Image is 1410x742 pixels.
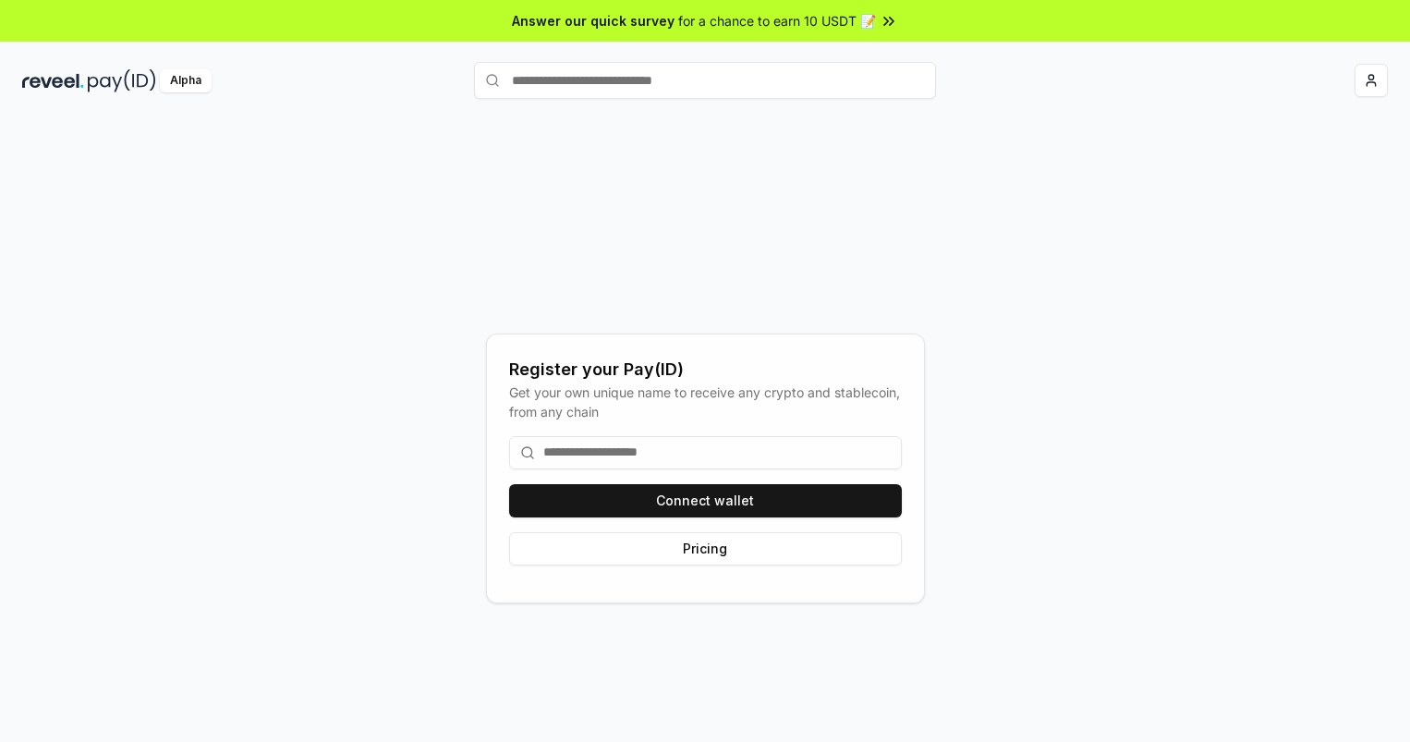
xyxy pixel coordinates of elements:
div: Alpha [160,69,212,92]
img: reveel_dark [22,69,84,92]
div: Get your own unique name to receive any crypto and stablecoin, from any chain [509,383,902,421]
span: Answer our quick survey [512,11,675,30]
div: Register your Pay(ID) [509,357,902,383]
button: Pricing [509,532,902,566]
button: Connect wallet [509,484,902,517]
span: for a chance to earn 10 USDT 📝 [678,11,876,30]
img: pay_id [88,69,156,92]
